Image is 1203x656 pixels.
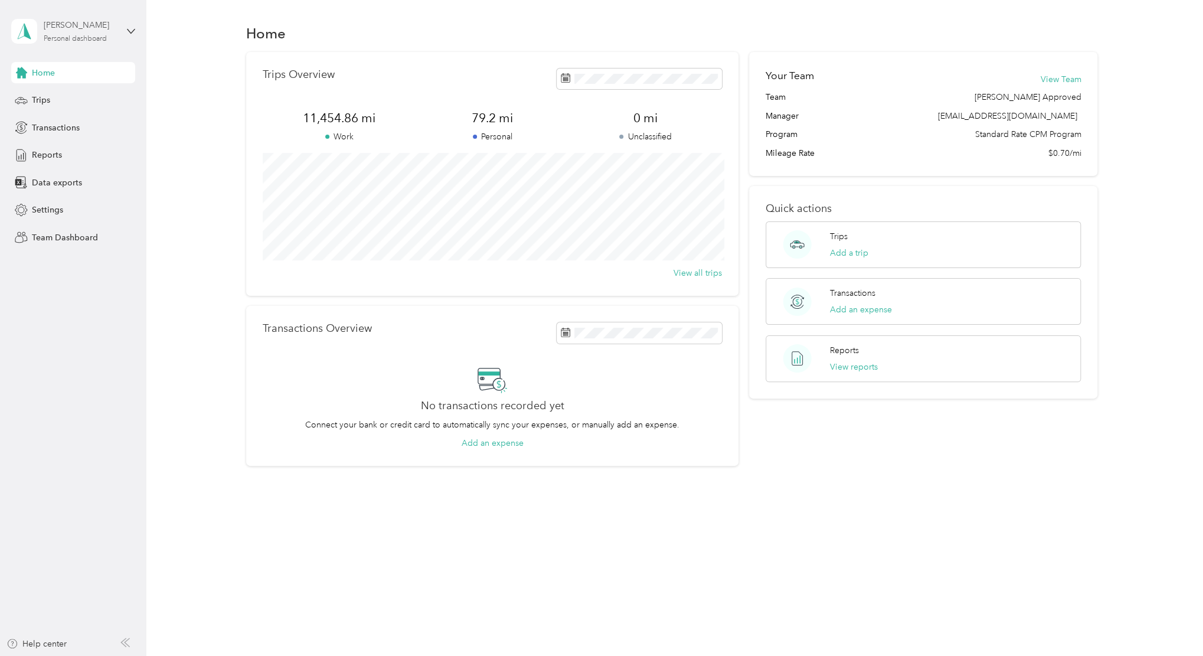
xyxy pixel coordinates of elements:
div: Personal dashboard [44,35,107,43]
span: Trips [32,94,50,106]
p: Transactions Overview [263,322,372,335]
button: View all trips [674,267,722,279]
button: Help center [6,638,67,650]
h2: Your Team [766,68,814,83]
span: 11,454.86 mi [263,110,416,126]
span: Team Dashboard [32,231,98,244]
span: Manager [766,110,799,122]
span: Settings [32,204,63,216]
button: Add an expense [830,303,892,316]
p: Reports [830,344,859,357]
button: Add an expense [462,437,524,449]
span: Standard Rate CPM Program [975,128,1081,141]
p: Personal [416,130,568,143]
span: 0 mi [569,110,722,126]
span: Transactions [32,122,80,134]
span: Reports [32,149,62,161]
span: [EMAIL_ADDRESS][DOMAIN_NAME] [937,111,1077,121]
span: Data exports [32,177,82,189]
button: View Team [1040,73,1081,86]
button: View reports [830,361,878,373]
span: Team [766,91,786,103]
span: $0.70/mi [1048,147,1081,159]
p: Trips Overview [263,68,335,81]
p: Trips [830,230,848,243]
p: Transactions [830,287,875,299]
h2: No transactions recorded yet [421,400,564,412]
div: [PERSON_NAME] [44,19,117,31]
button: Add a trip [830,247,868,259]
span: Program [766,128,797,141]
span: [PERSON_NAME] Approved [974,91,1081,103]
span: Mileage Rate [766,147,815,159]
p: Unclassified [569,130,722,143]
iframe: Everlance-gr Chat Button Frame [1137,590,1203,656]
span: 79.2 mi [416,110,568,126]
h1: Home [246,27,286,40]
p: Work [263,130,416,143]
span: Home [32,67,55,79]
p: Quick actions [766,203,1081,215]
p: Connect your bank or credit card to automatically sync your expenses, or manually add an expense. [305,419,679,431]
